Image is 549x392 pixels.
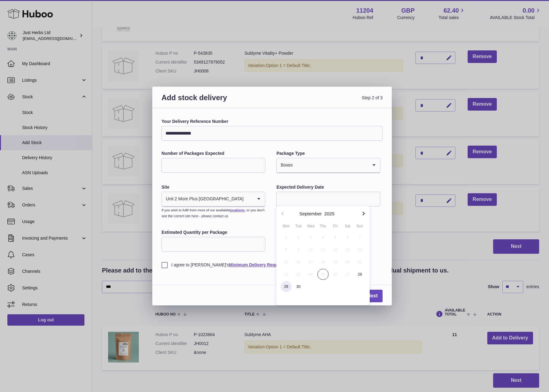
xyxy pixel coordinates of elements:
span: 30 [293,281,304,292]
div: Search for option [277,158,380,173]
span: 18 [317,257,329,268]
button: 26 [329,268,341,280]
button: 22 [280,268,292,280]
span: 17 [305,257,316,268]
span: Boxes [277,158,293,172]
div: Tue [292,223,305,229]
button: 16 [292,256,305,268]
span: 5 [330,232,341,243]
span: Unit 2 More Plus [GEOGRAPHIC_DATA] [162,192,244,206]
div: Thu [317,223,329,229]
button: 2025 [324,211,334,216]
span: 12 [330,244,341,255]
button: 25 [317,268,329,280]
button: 24 [305,268,317,280]
button: 15 [280,256,292,268]
span: 29 [281,281,292,292]
button: 1 [280,231,292,244]
span: 22 [281,269,292,280]
span: 8 [281,244,292,255]
span: 4 [317,232,329,243]
button: 4 [317,231,329,244]
button: 28 [354,268,366,280]
span: 20 [342,257,353,268]
span: 26 [330,269,341,280]
button: 10 [305,244,317,256]
span: 15 [281,257,292,268]
button: September [299,211,322,216]
button: 27 [341,268,354,280]
button: 11 [317,244,329,256]
button: 17 [305,256,317,268]
a: locations [229,208,244,212]
div: Sat [341,223,354,229]
button: 14 [354,244,366,256]
button: 18 [317,256,329,268]
span: 27 [342,269,353,280]
span: 2 [293,232,304,243]
label: Expected Delivery Date [276,184,380,190]
small: If you wish to fulfil from more of our available , or you don’t see the correct site here - pleas... [162,208,264,218]
button: 9 [292,244,305,256]
label: Your Delivery Reference Number [162,119,383,124]
button: 2 [292,231,305,244]
label: Estimated Quantity per Package [162,229,265,235]
span: 25 [317,269,329,280]
span: 24 [305,269,316,280]
div: Fri [329,223,341,229]
a: Minimum Delivery Requirements [229,262,296,267]
a: Next [362,290,383,302]
button: 8 [280,244,292,256]
span: 11 [317,244,329,255]
div: Sun [354,223,366,229]
button: 30 [292,280,305,293]
span: 1 [281,232,292,243]
button: 21 [354,256,366,268]
span: 9 [293,244,304,255]
span: Step 2 of 3 [272,93,383,110]
div: Mon [280,223,292,229]
span: 19 [330,257,341,268]
span: 7 [354,232,365,243]
button: 13 [341,244,354,256]
input: Search for option [244,192,253,206]
button: 3 [305,231,317,244]
span: 3 [305,232,316,243]
span: 16 [293,257,304,268]
label: I agree to [PERSON_NAME]'s [162,262,383,268]
label: Site [162,184,265,190]
div: Search for option [162,192,265,207]
button: 29 [280,280,292,293]
span: 13 [342,244,353,255]
input: Search for option [293,158,368,172]
div: Wed [305,223,317,229]
button: 12 [329,244,341,256]
span: 14 [354,244,365,255]
label: Package Type [276,151,380,156]
button: 19 [329,256,341,268]
h3: Add stock delivery [162,93,272,110]
label: Number of Packages Expected [162,151,265,156]
span: 23 [293,269,304,280]
button: 5 [329,231,341,244]
button: 23 [292,268,305,280]
span: 21 [354,257,365,268]
button: 6 [341,231,354,244]
span: 28 [354,269,365,280]
button: 20 [341,256,354,268]
button: 7 [354,231,366,244]
span: 6 [342,232,353,243]
span: 10 [305,244,316,255]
